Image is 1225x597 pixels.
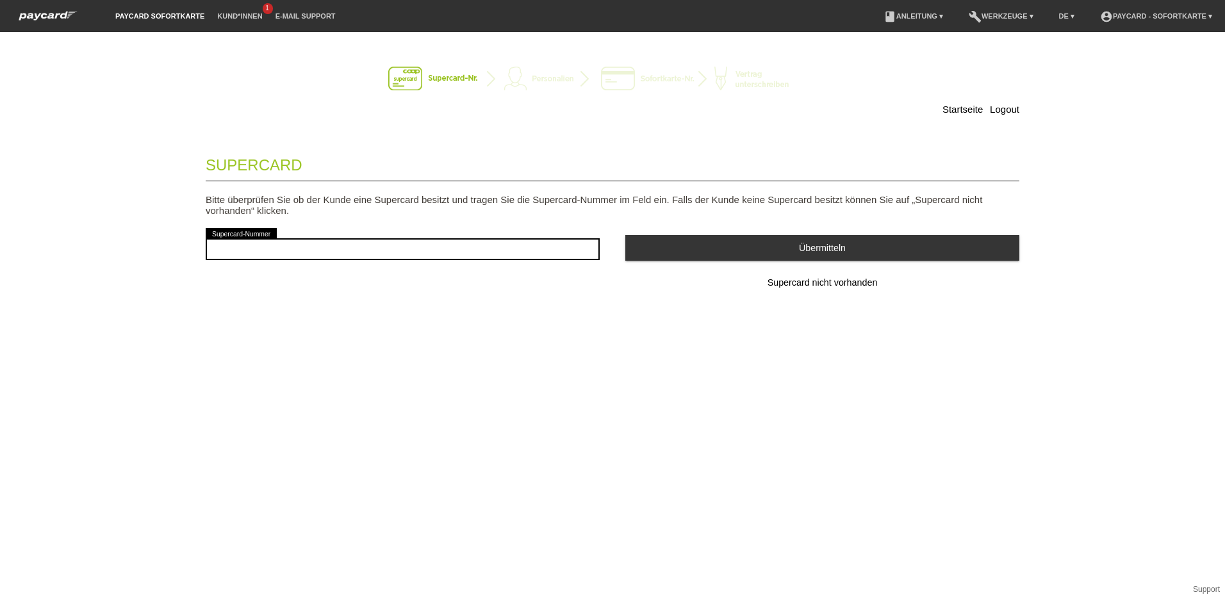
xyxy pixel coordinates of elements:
a: E-Mail Support [269,12,342,20]
img: paycard Sofortkarte [13,9,83,22]
i: account_circle [1100,10,1113,23]
a: Kund*innen [211,12,268,20]
a: buildWerkzeuge ▾ [962,12,1040,20]
img: instantcard-v2-de-1.png [388,67,837,92]
a: Logout [990,104,1019,115]
legend: Supercard [206,143,1019,181]
i: book [884,10,896,23]
a: bookAnleitung ▾ [877,12,950,20]
a: Startseite [942,104,983,115]
i: build [969,10,982,23]
button: Supercard nicht vorhanden [625,270,1019,296]
a: DE ▾ [1053,12,1081,20]
span: 1 [263,3,273,14]
p: Bitte überprüfen Sie ob der Kunde eine Supercard besitzt und tragen Sie die Supercard-Nummer im F... [206,194,1019,216]
span: Übermitteln [799,243,846,253]
span: Supercard nicht vorhanden [768,277,878,288]
a: paycard Sofortkarte [13,15,83,24]
a: account_circlepaycard - Sofortkarte ▾ [1094,12,1219,20]
a: Support [1193,585,1220,594]
button: Übermitteln [625,235,1019,260]
a: paycard Sofortkarte [109,12,211,20]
